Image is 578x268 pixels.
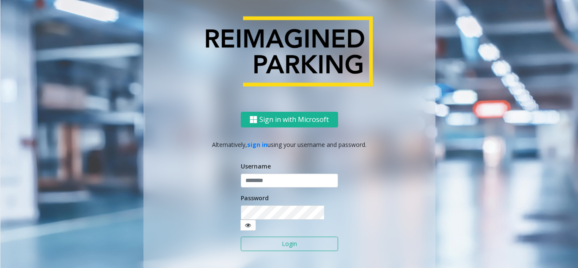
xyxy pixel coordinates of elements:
[241,112,338,127] button: Sign in with Microsoft
[241,162,271,171] label: Username
[241,193,269,202] label: Password
[152,140,427,149] p: Alternatively, using your username and password.
[247,141,267,149] a: sign in
[241,237,338,251] button: Login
